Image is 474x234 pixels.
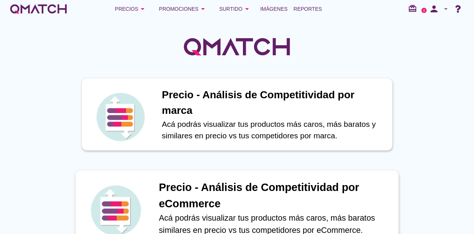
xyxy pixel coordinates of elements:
[198,4,207,13] i: arrow_drop_down
[423,9,425,12] text: 2
[9,1,68,16] a: white-qmatch-logo
[213,1,257,16] button: Surtido
[291,1,325,16] a: Reportes
[441,4,450,13] i: arrow_drop_down
[153,1,213,16] button: Promociones
[421,8,427,13] a: 2
[159,4,207,13] div: Promociones
[109,1,153,16] button: Precios
[427,4,441,14] i: person
[257,1,291,16] a: Imágenes
[260,4,288,13] span: Imágenes
[181,28,293,65] img: QMatchLogo
[115,4,147,13] div: Precios
[138,4,147,13] i: arrow_drop_down
[219,4,251,13] div: Surtido
[408,4,420,13] i: redeem
[159,179,391,212] h1: Precio - Análisis de Competitividad por eCommerce
[71,78,403,151] a: iconPrecio - Análisis de Competitividad por marcaAcá podrás visualizar tus productos más caros, m...
[162,87,385,118] h1: Precio - Análisis de Competitividad por marca
[162,118,385,142] p: Acá podrás visualizar tus productos más caros, más baratos y similares en precio vs tus competido...
[243,4,251,13] i: arrow_drop_down
[294,4,322,13] span: Reportes
[94,91,146,143] img: icon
